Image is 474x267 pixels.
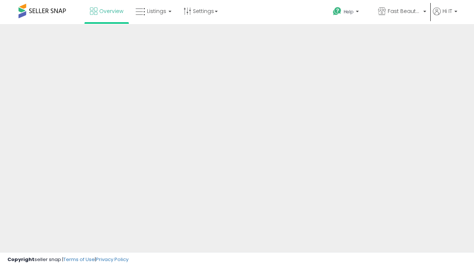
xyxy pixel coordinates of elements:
[99,7,123,15] span: Overview
[63,256,95,263] a: Terms of Use
[443,7,452,15] span: Hi IT
[96,256,128,263] a: Privacy Policy
[7,256,128,263] div: seller snap | |
[327,1,371,24] a: Help
[344,9,354,15] span: Help
[333,7,342,16] i: Get Help
[433,7,457,24] a: Hi IT
[388,7,421,15] span: Fast Beauty ([GEOGRAPHIC_DATA])
[147,7,166,15] span: Listings
[7,256,34,263] strong: Copyright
